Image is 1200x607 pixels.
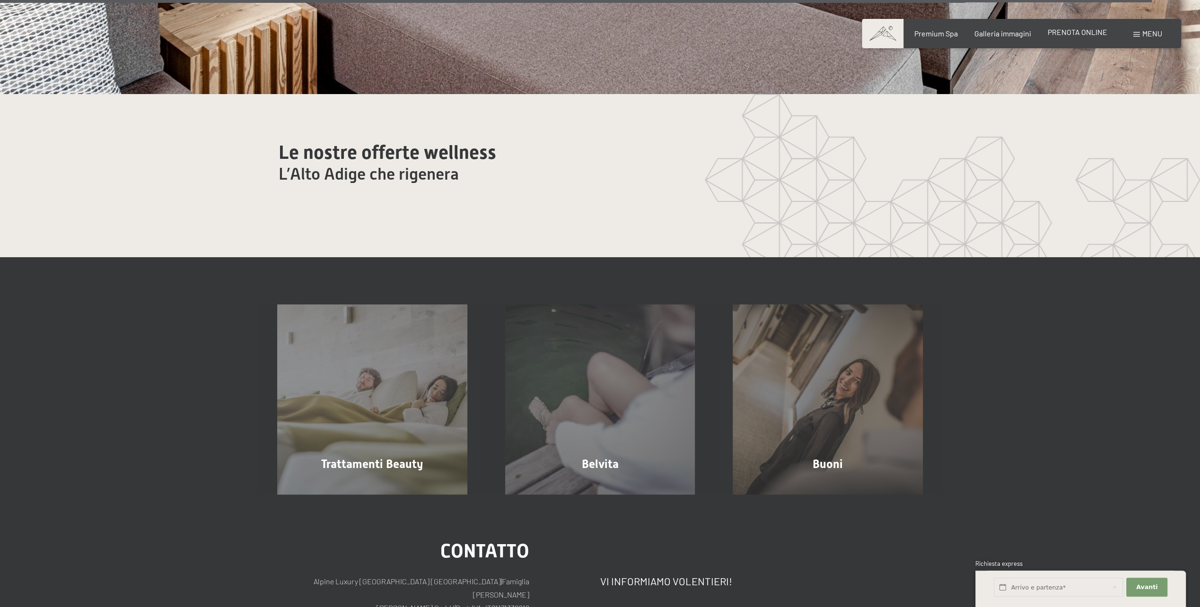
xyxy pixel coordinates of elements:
span: Le nostre offerte wellness [279,141,496,164]
a: Galleria immagini [974,29,1031,38]
span: Richiesta express [975,560,1023,567]
span: L’Alto Adige che rigenera [279,165,459,183]
span: Contatto [440,540,529,562]
a: Vacanze wellness in Alto Adige: 7.700m² di spa, 10 saune e… Trattamenti Beauty [258,304,486,494]
span: Buoni [813,457,843,471]
span: Avanti [1136,583,1157,591]
span: Trattamenti Beauty [321,457,423,471]
button: Avanti [1126,578,1167,597]
a: Vacanze wellness in Alto Adige: 7.700m² di spa, 10 saune e… Buoni [714,304,942,494]
span: | [501,577,502,586]
a: Vacanze wellness in Alto Adige: 7.700m² di spa, 10 saune e… Belvita [486,304,714,494]
span: Vi informiamo volentieri! [600,575,732,587]
span: Menu [1142,29,1162,38]
span: Belvita [582,457,619,471]
a: Premium Spa [914,29,957,38]
a: PRENOTA ONLINE [1048,27,1107,36]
